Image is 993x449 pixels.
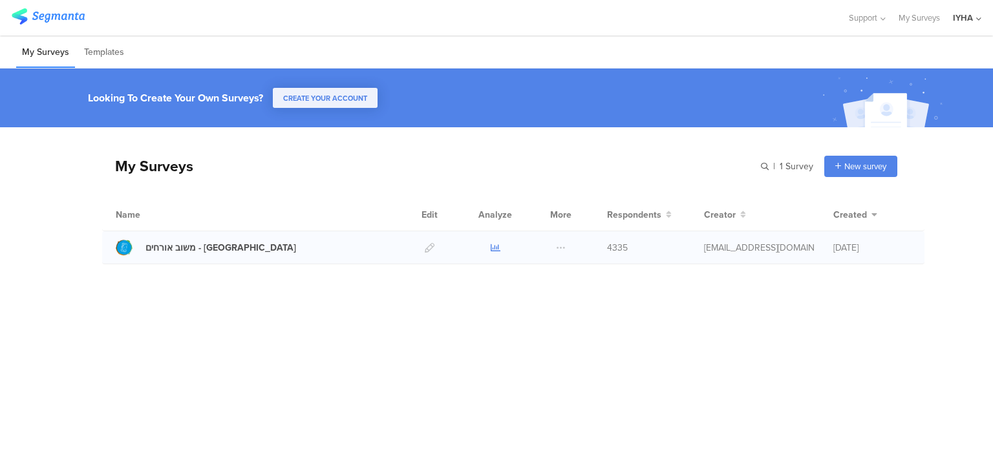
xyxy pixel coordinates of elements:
button: Created [833,208,877,222]
div: [DATE] [833,241,911,255]
div: My Surveys [102,155,193,177]
div: IYHA [953,12,973,24]
li: My Surveys [16,37,75,68]
span: Created [833,208,867,222]
span: Support [849,12,877,24]
span: CREATE YOUR ACCOUNT [283,93,367,103]
img: create_account_image.svg [818,72,951,131]
span: New survey [844,160,886,172]
span: | [771,160,777,173]
div: Looking To Create Your Own Surveys? [88,90,263,105]
a: משוב אורחים - [GEOGRAPHIC_DATA] [116,239,296,256]
div: More [547,198,575,231]
div: Analyze [476,198,515,231]
button: CREATE YOUR ACCOUNT [273,88,378,108]
div: Edit [416,198,443,231]
li: Templates [78,37,130,68]
span: 1 Survey [780,160,813,173]
div: Name [116,208,193,222]
span: Creator [704,208,736,222]
div: ofir@iyha.org.il [704,241,814,255]
span: Respondents [607,208,661,222]
span: 4335 [607,241,628,255]
button: Respondents [607,208,672,222]
div: משוב אורחים - בית שאן [145,241,296,255]
button: Creator [704,208,746,222]
img: segmanta logo [12,8,85,25]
